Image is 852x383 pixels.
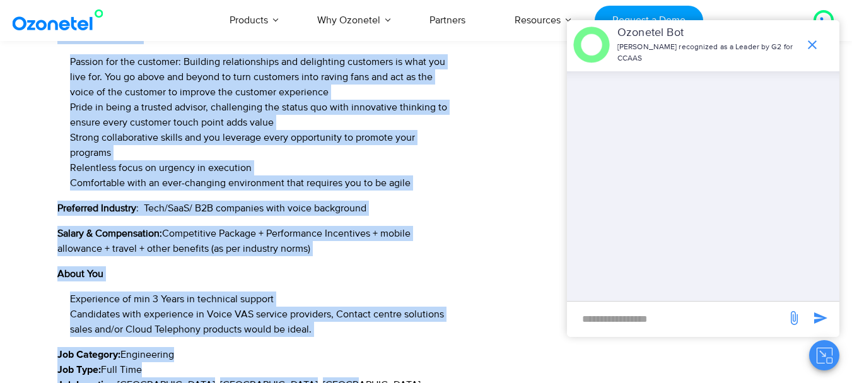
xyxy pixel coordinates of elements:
span: Pride in being a trusted advisor, challenging the status quo with innovative thinking to ensure e... [70,101,447,129]
span: Engineering [120,348,174,361]
p: Ozonetel Bot [617,25,798,42]
strong: Job Category: [57,350,120,360]
span: Candidates with experience in Voice VAS service providers, Contact centre solutions sales and/or ... [70,308,444,336]
span: Comfortable with an ever-changing environment that requires you to be agile [70,177,411,189]
b: About You [57,268,103,280]
a: Request a Demo [595,6,703,35]
img: header [573,27,610,63]
span: Competitive Package + Performance Incentives + mobile allowance + travel + other benefits (as per... [57,227,411,255]
span: end chat or minimize [800,32,825,57]
span: Strong collaborative skills and you leverage every opportunity to promote your programs [70,131,415,159]
span: send message [781,305,807,331]
span: Experience of min 3 Years in technical support [70,293,274,305]
div: new-msg-input [573,308,780,331]
p: [PERSON_NAME] recognized as a Leader by G2 for CCAAS [617,42,798,64]
button: Close chat [809,340,839,370]
span: Passion for the customer: Building relationships and delighting customers is what you live for. Y... [70,56,445,98]
span: send message [808,305,833,331]
b: Salary & Compensation: [57,227,162,240]
span: Relentless focus on urgency in execution [70,162,252,174]
b: Preferred Industry [57,202,136,215]
span: Full Time [101,363,142,376]
strong: Job Type: [57,365,101,375]
span: : Tech/SaaS/ B2B companies with voice background [136,202,366,215]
